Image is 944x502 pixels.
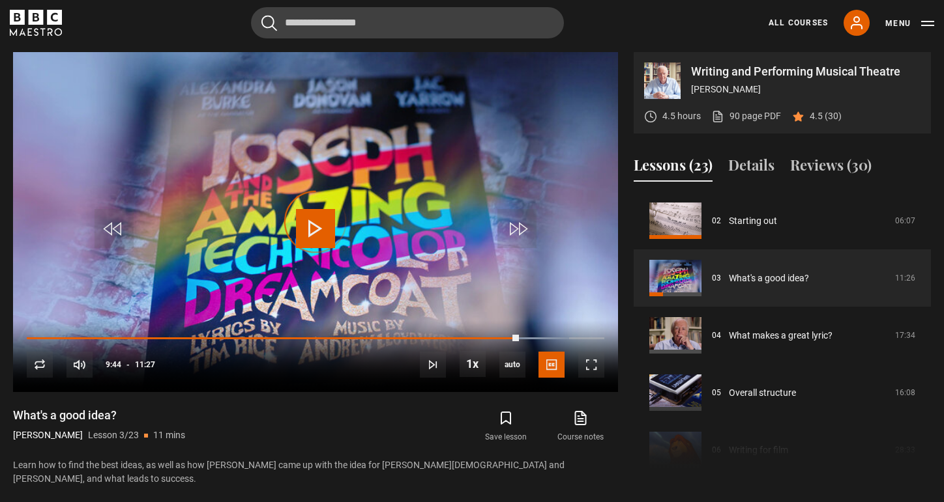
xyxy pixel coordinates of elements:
[13,428,83,442] p: [PERSON_NAME]
[66,352,93,378] button: Mute
[634,154,713,182] button: Lessons (23)
[420,352,446,378] button: Next Lesson
[153,428,185,442] p: 11 mins
[578,352,604,378] button: Fullscreen
[469,408,543,445] button: Save lesson
[499,352,525,378] span: auto
[126,360,130,369] span: -
[27,337,604,340] div: Progress Bar
[729,386,796,400] a: Overall structure
[885,17,934,30] button: Toggle navigation
[790,154,872,182] button: Reviews (30)
[729,329,833,342] a: What makes a great lyric?
[106,353,121,376] span: 9:44
[499,352,525,378] div: Current quality: 720p
[27,352,53,378] button: Replay
[691,66,921,77] p: Writing and Performing Musical Theatre
[88,428,139,442] p: Lesson 3/23
[10,10,62,36] svg: BBC Maestro
[810,109,842,123] p: 4.5 (30)
[13,408,185,423] h1: What's a good idea?
[261,15,277,31] button: Submit the search query
[544,408,618,445] a: Course notes
[13,52,618,392] video-js: Video Player
[728,154,774,182] button: Details
[13,458,618,486] p: Learn how to find the best ideas, as well as how [PERSON_NAME] came up with the idea for [PERSON_...
[460,351,486,377] button: Playback Rate
[729,214,777,228] a: Starting out
[691,83,921,96] p: [PERSON_NAME]
[135,353,155,376] span: 11:27
[711,109,781,123] a: 90 page PDF
[662,109,701,123] p: 4.5 hours
[538,352,565,378] button: Captions
[729,272,809,285] a: What's a good idea?
[251,7,564,38] input: Search
[769,17,828,29] a: All Courses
